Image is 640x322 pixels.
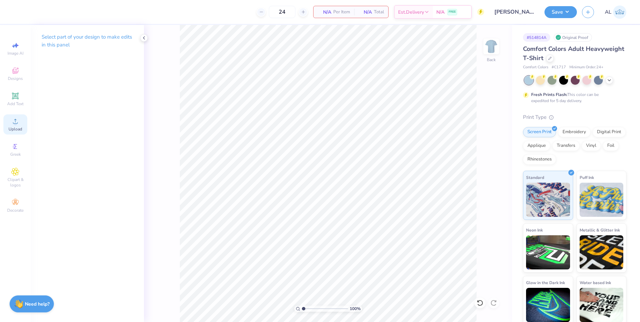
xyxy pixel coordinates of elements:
img: Water based Ink [580,288,624,322]
span: 100 % [350,306,361,312]
div: # 514814A [523,33,550,42]
div: Vinyl [582,141,601,151]
div: Digital Print [593,127,626,137]
span: AL [605,8,611,16]
img: Standard [526,183,570,217]
strong: Need help? [25,301,49,307]
div: Print Type [523,113,626,121]
img: Alyzza Lydia Mae Sobrino [613,5,626,19]
img: Back [484,40,498,53]
input: – – [269,6,295,18]
input: Untitled Design [489,5,539,19]
span: # C1717 [552,65,566,70]
img: Glow in the Dark Ink [526,288,570,322]
span: Neon Ink [526,226,543,234]
span: Per Item [333,9,350,16]
img: Metallic & Glitter Ink [580,235,624,269]
span: Upload [9,126,22,132]
span: Designs [8,76,23,81]
span: N/A [358,9,372,16]
span: Minimum Order: 24 + [569,65,603,70]
span: Water based Ink [580,279,611,286]
button: Save [544,6,577,18]
div: Original Proof [554,33,592,42]
div: Foil [603,141,619,151]
span: Decorate [7,208,24,213]
strong: Fresh Prints Flash: [531,92,567,97]
div: Embroidery [558,127,591,137]
span: Greek [10,152,21,157]
span: Add Text [7,101,24,107]
span: N/A [318,9,331,16]
span: Metallic & Glitter Ink [580,226,620,234]
a: AL [605,5,626,19]
span: Puff Ink [580,174,594,181]
div: Transfers [552,141,580,151]
span: Comfort Colors Adult Heavyweight T-Shirt [523,45,624,62]
span: Est. Delivery [398,9,424,16]
img: Puff Ink [580,183,624,217]
span: Comfort Colors [523,65,548,70]
span: Total [374,9,384,16]
span: Clipart & logos [3,177,27,188]
div: Applique [523,141,550,151]
span: Standard [526,174,544,181]
span: N/A [436,9,445,16]
div: Rhinestones [523,154,556,165]
div: This color can be expedited for 5 day delivery. [531,92,615,104]
span: Glow in the Dark Ink [526,279,565,286]
img: Neon Ink [526,235,570,269]
span: Image AI [8,51,24,56]
p: Select part of your design to make edits in this panel [42,33,133,49]
div: Back [487,57,496,63]
span: FREE [449,10,456,14]
div: Screen Print [523,127,556,137]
